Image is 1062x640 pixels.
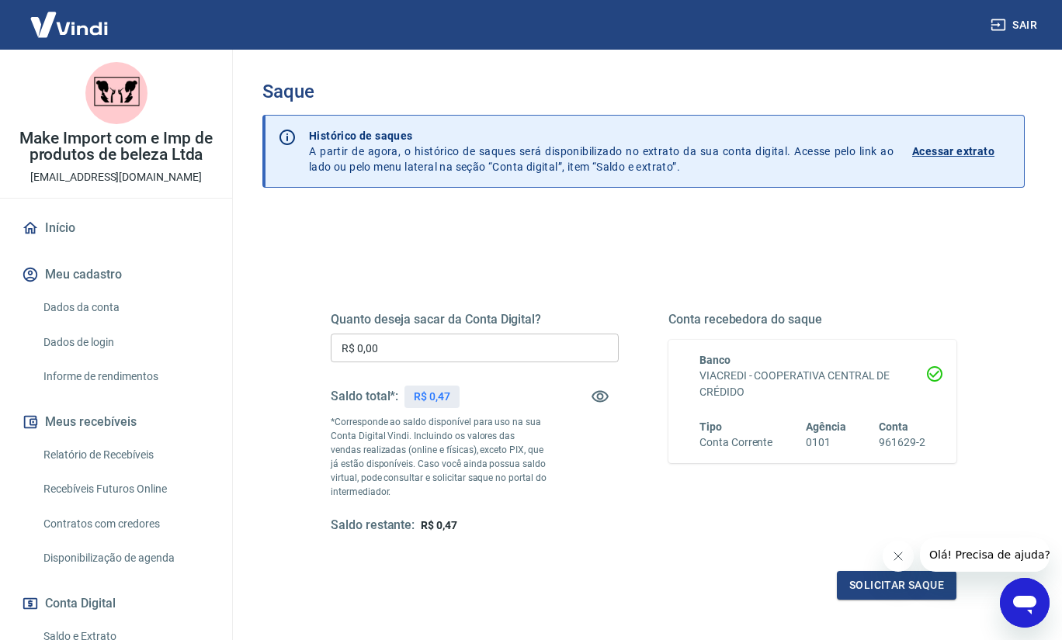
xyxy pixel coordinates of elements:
[331,389,398,404] h5: Saldo total*:
[37,292,213,323] a: Dados da conta
[879,420,908,433] span: Conta
[331,517,415,534] h5: Saldo restante:
[19,258,213,292] button: Meu cadastro
[37,508,213,540] a: Contratos com credores
[879,434,925,451] h6: 961629-2
[12,130,220,163] p: Make Import com e Imp de produtos de beleza Ltda
[19,1,120,48] img: Vindi
[699,354,731,366] span: Banco
[1000,578,1050,628] iframe: Botão para abrir a janela de mensagens
[37,327,213,358] a: Dados de login
[987,11,1043,40] button: Sair
[421,519,457,531] span: R$ 0,47
[912,128,1012,175] a: Acessar extrato
[837,571,956,600] button: Solicitar saque
[668,312,956,327] h5: Conta recebedora do saque
[699,420,722,433] span: Tipo
[806,434,846,451] h6: 0101
[309,128,894,144] p: Histórico de saques
[85,62,147,124] img: 92670548-54c4-46cb-b211-a4c5f46627ef.jpeg
[699,434,772,451] h6: Conta Corrente
[912,144,994,159] p: Acessar extrato
[30,169,202,185] p: [EMAIL_ADDRESS][DOMAIN_NAME]
[883,541,914,572] iframe: Fechar mensagem
[37,542,213,574] a: Disponibilização de agenda
[920,538,1050,572] iframe: Mensagem da empresa
[414,389,450,405] p: R$ 0,47
[699,368,925,400] h6: VIACREDI - COOPERATIVA CENTRAL DE CRÉDIDO
[806,420,846,433] span: Agência
[309,128,894,175] p: A partir de agora, o histórico de saques será disponibilizado no extrato da sua conta digital. Ac...
[37,439,213,471] a: Relatório de Recebíveis
[331,312,619,327] h5: Quanto deseja sacar da Conta Digital?
[37,361,213,393] a: Informe de rendimentos
[19,405,213,439] button: Meus recebíveis
[331,415,547,499] p: *Corresponde ao saldo disponível para uso na sua Conta Digital Vindi. Incluindo os valores das ve...
[37,473,213,505] a: Recebíveis Futuros Online
[262,81,1025,102] h3: Saque
[9,11,130,23] span: Olá! Precisa de ajuda?
[19,586,213,621] button: Conta Digital
[19,211,213,245] a: Início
